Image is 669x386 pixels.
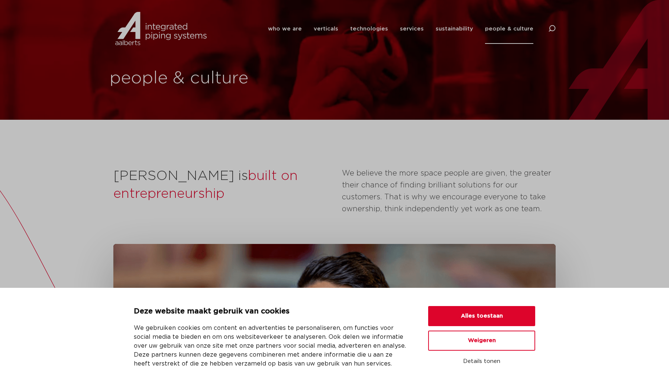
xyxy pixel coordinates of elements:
a: who we are [268,14,302,44]
nav: Menu [268,14,533,44]
a: verticals [314,14,338,44]
span: built on entrepreneurship [113,169,298,200]
a: technologies [350,14,388,44]
h1: people & culture [110,67,331,90]
a: services [400,14,424,44]
button: Weigeren [428,331,535,351]
p: We gebruiken cookies om content en advertenties te personaliseren, om functies voor social media ... [134,324,410,368]
button: Details tonen [428,355,535,368]
a: people & culture [485,14,533,44]
a: sustainability [436,14,473,44]
h2: [PERSON_NAME] is [113,167,334,203]
p: Deze website maakt gebruik van cookies [134,306,410,318]
button: Alles toestaan [428,306,535,326]
p: We believe the more space people are given, the greater their chance of finding brilliant solutio... [342,167,556,215]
